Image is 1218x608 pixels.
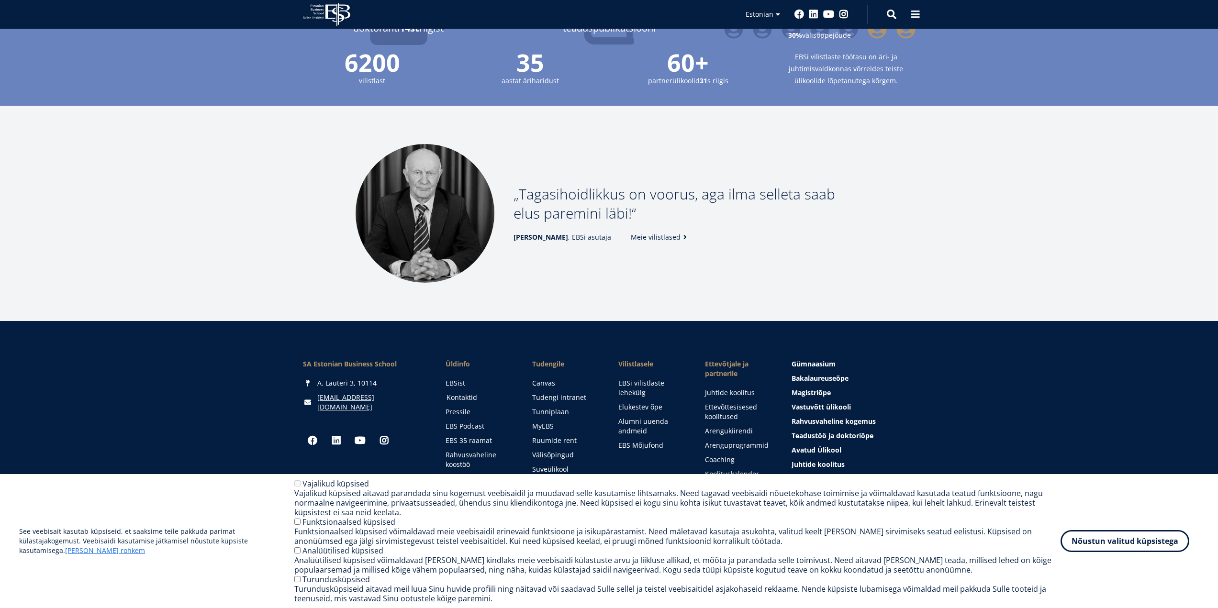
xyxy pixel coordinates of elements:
[792,388,831,397] span: Magistriõpe
[788,31,802,40] strong: 30%
[618,402,686,412] a: Elukestev õpe
[294,527,1061,546] div: Funktsionaalsed küpsised võimaldavad meie veebisaidil erinevaid funktsioone ja isikupärastamist. ...
[302,545,383,556] label: Analüütilised küpsised
[302,517,395,527] label: Funktsionaalsed küpsised
[446,450,513,469] a: Rahvusvaheline koostöö
[303,359,426,369] div: SA Estonian Business School
[375,431,394,450] a: Instagram
[532,378,600,388] a: Canvas
[809,10,818,19] a: Linkedin
[777,51,916,87] small: EBSi vilistlaste töötasu on äri- ja juhtimisvaldkonnas võrreldes teiste ülikoolide lõpetanutega k...
[446,421,513,431] a: EBS Podcast
[303,378,426,388] div: A. Lauteri 3, 10114
[19,527,294,555] p: See veebisait kasutab küpsiseid, et saaksime teile pakkuda parimat külastajakogemust. Veebisaidi ...
[446,407,513,417] a: Pressile
[792,374,915,383] a: Bakalaureuseõpe
[1061,530,1189,552] button: Nõustun valitud küpsistega
[705,359,772,378] span: Ettevõtjale ja partnerile
[705,388,772,398] a: Juhtide koolitus
[303,51,442,75] span: 6200
[792,388,915,398] a: Magistriõpe
[792,359,915,369] a: Gümnaasium
[618,378,686,398] a: EBSi vilistlaste lehekülg
[303,75,442,87] small: vilistlast
[532,464,600,474] a: Suveülikool
[792,402,851,411] span: Vastuvõtt ülikooli
[618,359,686,369] span: Vilistlasele
[618,417,686,436] a: Alumni uuenda andmeid
[532,359,600,369] a: Tudengile
[792,445,915,455] a: Avatud Ülikool
[514,185,863,223] p: Tagasihoidlikkus on voorus, aga ilma selleta saab elus paremini läbi!
[792,431,873,440] span: Teadustöö ja doktoriõpe
[532,407,600,417] a: Tunniplaan
[618,441,686,450] a: EBS Mõjufond
[65,546,145,555] a: [PERSON_NAME] rohkem
[461,75,600,87] small: aastat äriharidust
[705,402,772,421] a: Ettevõttesisesed koolitused
[532,393,600,402] a: Tudengi intranet
[792,417,915,426] a: Rahvusvaheline kogemus
[724,29,916,41] small: välisõppejõude
[294,488,1061,517] div: Vajalikud küpsised aitavad parandada sinu kogemust veebisaidil ja muudavad selle kasutamise lihts...
[446,359,513,369] span: Üldinfo
[792,402,915,412] a: Vastuvõtt ülikooli
[700,76,707,85] strong: 31
[317,393,426,412] a: [EMAIL_ADDRESS][DOMAIN_NAME]
[351,431,370,450] a: Youtube
[792,359,836,368] span: Gümnaasium
[631,232,690,242] a: Meie vilistlased
[792,374,849,383] span: Bakalaureuseõpe
[400,22,419,34] strong: 14st
[532,421,600,431] a: MyEBS
[792,460,915,469] a: Juhtide koolitus
[792,460,845,469] span: Juhtide koolitus
[447,393,514,402] a: Kontaktid
[302,574,370,585] label: Turundusküpsised
[446,378,513,388] a: EBSist
[839,10,849,19] a: Instagram
[792,431,915,441] a: Teadustöö ja doktoriõpe
[303,431,322,450] a: Facebook
[794,10,804,19] a: Facebook
[532,450,600,460] a: Välisõpingud
[619,75,758,87] small: partnerülikoolid s riigis
[823,10,834,19] a: Youtube
[705,426,772,436] a: Arengukiirendi
[514,232,568,242] strong: [PERSON_NAME]
[705,455,772,464] a: Coaching
[619,51,758,75] span: 60+
[302,478,369,489] label: Vajalikud küpsised
[792,445,841,454] span: Avatud Ülikool
[461,51,600,75] span: 35
[532,436,600,445] a: Ruumide rent
[446,436,513,445] a: EBS 35 raamat
[294,584,1061,603] div: Turundusküpsiseid aitavad meil luua Sinu huvide profiili ning näitavad või saadavad Sulle sellel ...
[705,469,772,479] a: Koolituskalender
[792,417,876,426] span: Rahvusvaheline kogemus
[356,144,494,283] img: Madis Habakuk
[327,431,346,450] a: Linkedin
[514,232,611,242] span: , EBSi asutaja
[294,555,1061,575] div: Analüütilised küpsised võimaldavad [PERSON_NAME] kindlaks meie veebisaidi külastuste arvu ja liik...
[705,441,772,450] a: Arenguprogrammid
